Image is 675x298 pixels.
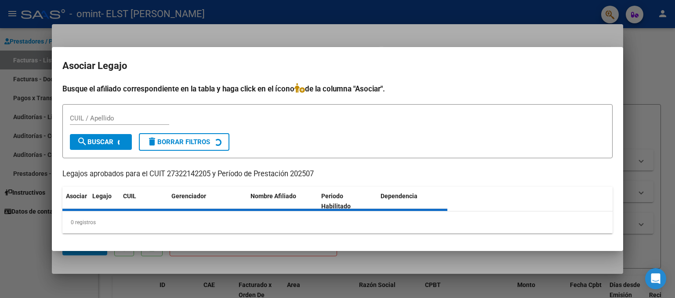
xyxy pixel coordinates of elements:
[171,193,206,200] span: Gerenciador
[77,136,87,147] mat-icon: search
[62,211,613,233] div: 0 registros
[62,169,613,180] p: Legajos aprobados para el CUIT 27322142205 y Período de Prestación 202507
[250,193,296,200] span: Nombre Afiliado
[381,193,417,200] span: Dependencia
[645,268,666,289] div: Open Intercom Messenger
[123,193,136,200] span: CUIL
[92,193,112,200] span: Legajo
[62,83,613,94] h4: Busque el afiliado correspondiente en la tabla y haga click en el ícono de la columna "Asociar".
[89,187,120,216] datatable-header-cell: Legajo
[321,193,351,210] span: Periodo Habilitado
[120,187,168,216] datatable-header-cell: CUIL
[147,136,157,147] mat-icon: delete
[147,138,210,146] span: Borrar Filtros
[168,187,247,216] datatable-header-cell: Gerenciador
[70,134,132,150] button: Buscar
[247,187,318,216] datatable-header-cell: Nombre Afiliado
[66,193,87,200] span: Asociar
[139,133,229,151] button: Borrar Filtros
[62,187,89,216] datatable-header-cell: Asociar
[377,187,448,216] datatable-header-cell: Dependencia
[62,58,613,74] h2: Asociar Legajo
[318,187,377,216] datatable-header-cell: Periodo Habilitado
[77,138,113,146] span: Buscar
